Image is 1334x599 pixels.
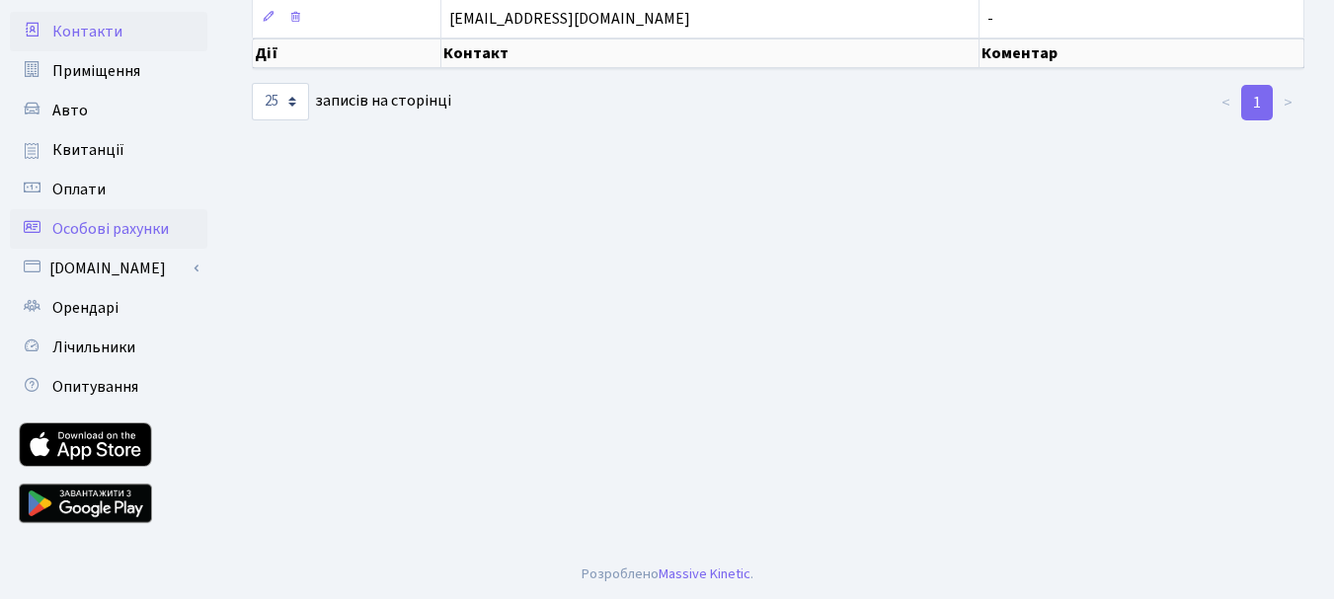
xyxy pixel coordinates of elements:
a: [DOMAIN_NAME] [10,249,207,288]
span: [EMAIL_ADDRESS][DOMAIN_NAME] [449,8,690,30]
th: Дії [253,38,441,68]
label: записів на сторінці [252,83,451,120]
span: Особові рахунки [52,218,169,240]
span: Квитанції [52,139,124,161]
a: Орендарі [10,288,207,328]
th: Контакт [441,38,979,68]
select: записів на сторінці [252,83,309,120]
a: Опитування [10,367,207,407]
span: - [987,8,993,30]
a: Лічильники [10,328,207,367]
span: Приміщення [52,60,140,82]
span: Контакти [52,21,122,42]
a: Авто [10,91,207,130]
span: Лічильники [52,337,135,358]
span: Орендарі [52,297,118,319]
a: 1 [1241,85,1273,120]
th: Коментар [980,38,1304,68]
a: Особові рахунки [10,209,207,249]
a: Приміщення [10,51,207,91]
a: Оплати [10,170,207,209]
span: Авто [52,100,88,121]
a: Контакти [10,12,207,51]
div: Розроблено . [582,563,753,585]
span: Оплати [52,179,106,200]
a: Massive Kinetic [659,563,750,584]
span: Опитування [52,376,138,398]
a: Квитанції [10,130,207,170]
